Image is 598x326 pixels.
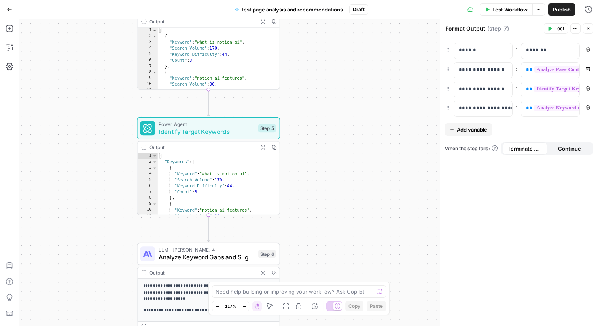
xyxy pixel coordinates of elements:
[507,145,543,153] span: Terminate Workflow
[149,269,255,276] div: Output
[138,46,158,51] div: 4
[138,88,158,93] div: 11
[152,153,157,159] span: Toggle code folding, rows 1 through 89
[138,159,158,165] div: 2
[138,34,158,40] div: 2
[553,6,571,13] span: Publish
[152,159,157,165] span: Toggle code folding, rows 2 through 88
[152,165,157,171] span: Toggle code folding, rows 3 through 8
[159,127,255,136] span: Identify Target Keywords
[258,124,276,132] div: Step 5
[138,27,158,33] div: 1
[547,142,592,155] button: Continue
[159,252,255,261] span: Analyze Keyword Gaps and Suggest Improvements
[492,6,528,13] span: Test Workflow
[445,145,498,152] a: When the step fails:
[516,64,518,73] span: :
[457,126,487,133] span: Add variable
[159,120,255,128] span: Power Agent
[152,34,157,40] span: Toggle code folding, rows 2 through 7
[152,70,157,76] span: Toggle code folding, rows 8 through 13
[138,213,158,219] div: 11
[138,76,158,82] div: 9
[152,27,157,33] span: Toggle code folding, rows 1 through 62
[487,25,509,32] span: ( step_7 )
[516,44,518,54] span: :
[138,82,158,88] div: 10
[230,3,348,16] button: test page analysis and recommendations
[345,301,363,311] button: Copy
[207,215,210,242] g: Edge from step_5 to step_6
[138,153,158,159] div: 1
[544,23,568,34] button: Test
[159,246,255,254] span: LLM · [PERSON_NAME] 4
[149,143,255,151] div: Output
[445,123,492,136] button: Add variable
[138,51,158,57] div: 5
[138,63,158,69] div: 7
[516,102,518,112] span: :
[370,303,383,310] span: Paste
[138,201,158,207] div: 9
[554,25,564,32] span: Test
[138,207,158,213] div: 10
[445,25,485,32] textarea: Format Output
[480,3,532,16] button: Test Workflow
[348,303,360,310] span: Copy
[258,250,276,258] div: Step 6
[138,165,158,171] div: 3
[558,145,581,153] span: Continue
[138,57,158,63] div: 6
[138,171,158,177] div: 4
[138,40,158,46] div: 3
[367,301,386,311] button: Paste
[516,83,518,93] span: :
[138,177,158,183] div: 5
[242,6,343,13] span: test page analysis and recommendations
[353,6,365,13] span: Draft
[138,70,158,76] div: 8
[138,189,158,195] div: 7
[207,90,210,116] g: Edge from step_4 to step_5
[137,117,280,215] div: Power AgentIdentify Target KeywordsStep 5Output{ "Keywords":[ { "Keyword":"what is notion ai", "S...
[138,195,158,201] div: 8
[152,201,157,207] span: Toggle code folding, rows 9 through 14
[548,3,575,16] button: Publish
[225,303,236,309] span: 117%
[138,183,158,189] div: 6
[149,18,255,25] div: Output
